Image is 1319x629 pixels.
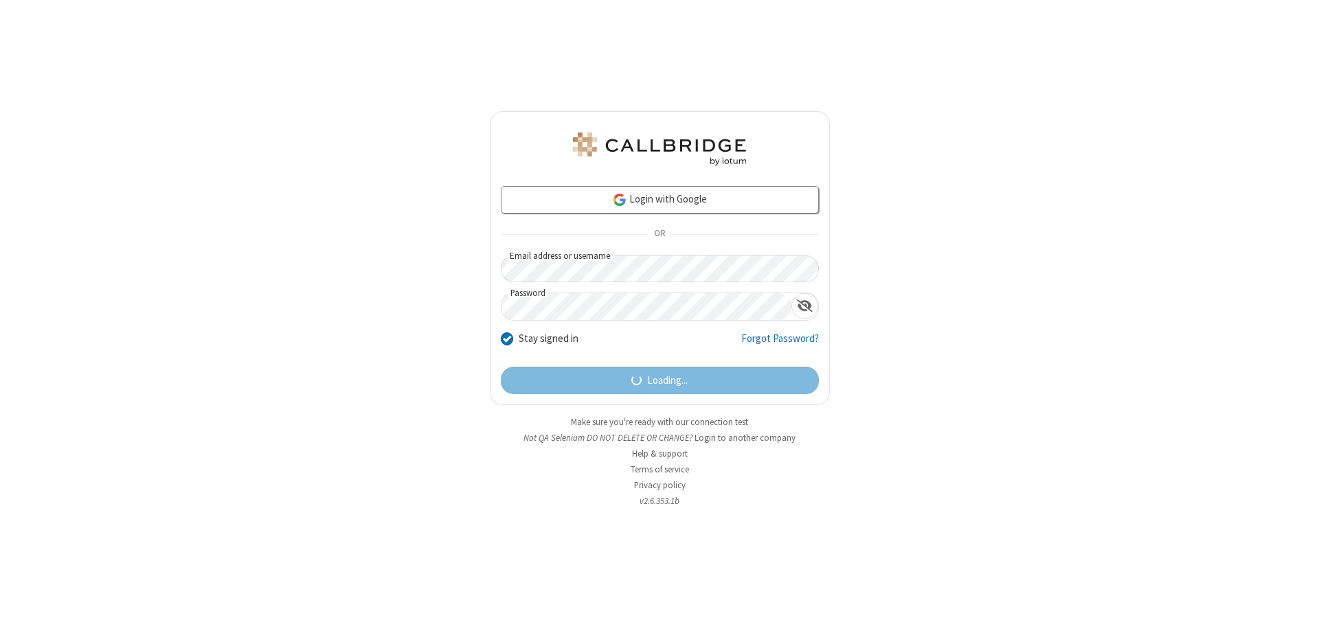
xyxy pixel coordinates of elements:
a: Terms of service [631,464,689,475]
a: Help & support [632,448,688,459]
input: Password [501,293,791,320]
img: google-icon.png [612,192,627,207]
label: Stay signed in [519,331,578,347]
img: QA Selenium DO NOT DELETE OR CHANGE [570,133,749,165]
li: Not QA Selenium DO NOT DELETE OR CHANGE? [490,431,830,444]
button: Loading... [501,367,819,394]
input: Email address or username [501,255,819,282]
li: v2.6.353.1b [490,494,830,507]
a: Make sure you're ready with our connection test [571,416,748,428]
button: Login to another company [695,431,796,444]
a: Forgot Password? [741,331,819,357]
div: Show password [791,293,818,319]
a: Privacy policy [634,479,686,491]
a: Login with Google [501,186,819,214]
span: OR [649,225,670,244]
span: Loading... [647,373,688,389]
